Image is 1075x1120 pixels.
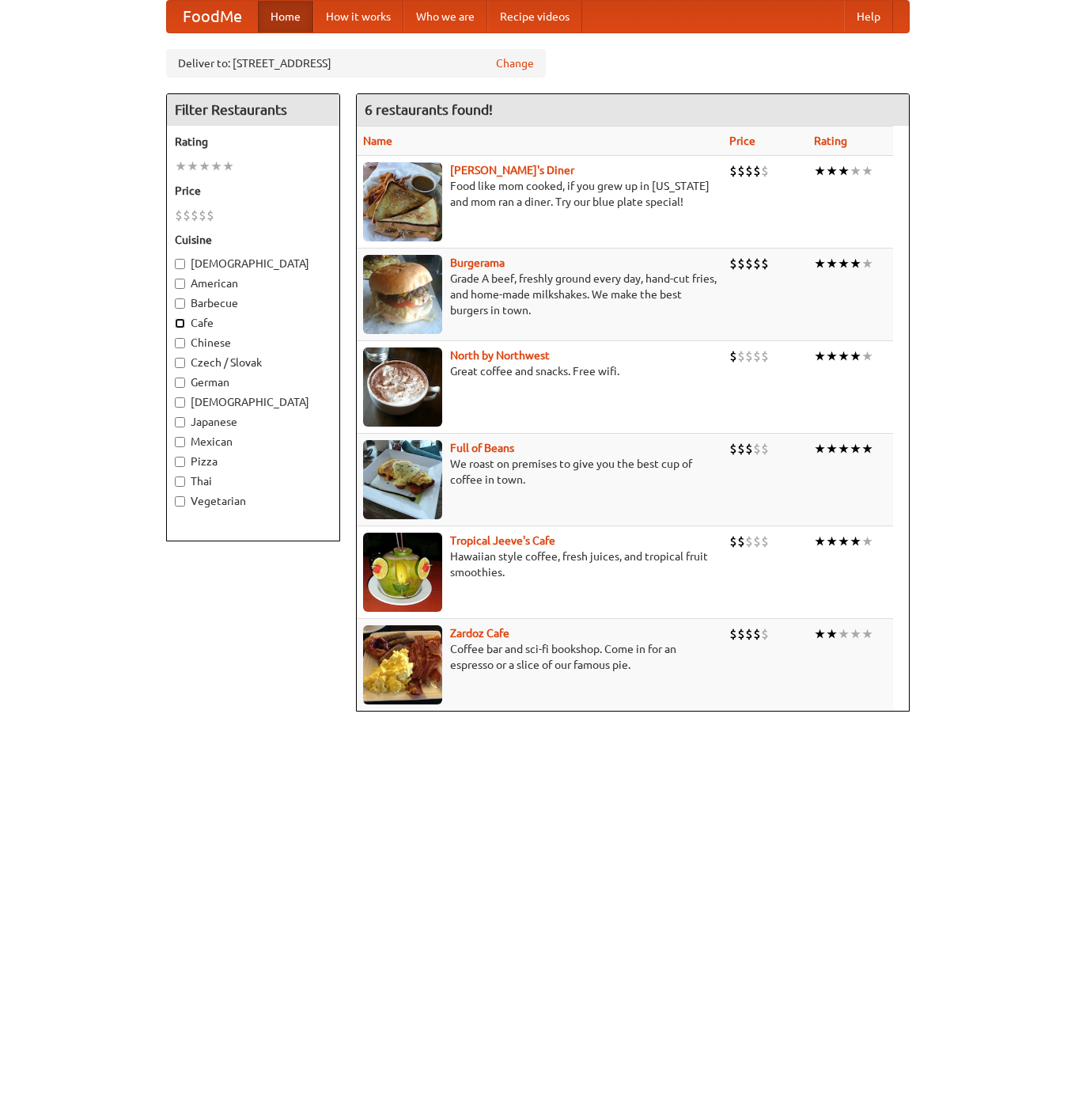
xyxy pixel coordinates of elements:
[826,440,838,457] li: ★
[753,625,761,643] li: $
[175,355,331,370] label: Czech / Slovak
[729,135,755,147] a: Price
[191,207,199,224] li: $
[199,207,206,224] li: $
[365,102,493,117] ng-pluralize: 6 restaurants found!
[450,164,574,177] a: [PERSON_NAME]'s Diner
[745,533,753,550] li: $
[761,347,769,365] li: $
[761,162,769,180] li: $
[175,232,331,248] h5: Cuisine
[737,533,745,550] li: $
[729,625,737,643] li: $
[175,476,185,487] input: Thai
[850,255,861,272] li: ★
[761,533,769,550] li: $
[175,394,331,410] label: [DEMOGRAPHIC_DATA]
[187,158,199,175] li: ★
[363,456,717,488] p: We roast on premises to give you the best cup of coffee in town.
[729,255,737,272] li: $
[826,347,838,365] li: ★
[753,440,761,457] li: $
[166,49,546,78] div: Deliver to: [STREET_ADDRESS]
[729,533,737,550] li: $
[363,162,442,241] img: sallys.jpg
[175,183,331,199] h5: Price
[745,347,753,365] li: $
[814,440,826,457] li: ★
[761,255,769,272] li: $
[826,255,838,272] li: ★
[175,397,185,408] input: [DEMOGRAPHIC_DATA]
[175,414,331,430] label: Japanese
[175,207,183,224] li: $
[753,533,761,550] li: $
[826,533,838,550] li: ★
[496,55,534,71] a: Change
[838,533,850,550] li: ★
[175,275,331,291] label: American
[729,347,737,365] li: $
[363,625,442,704] img: zardoz.jpg
[737,625,745,643] li: $
[861,440,873,457] li: ★
[729,440,737,457] li: $
[175,496,185,507] input: Vegetarian
[175,158,187,175] li: ★
[844,1,893,32] a: Help
[175,338,185,348] input: Chinese
[850,162,861,180] li: ★
[753,162,761,180] li: $
[838,440,850,457] li: ★
[363,440,442,519] img: beans.jpg
[838,625,850,643] li: ★
[753,255,761,272] li: $
[737,255,745,272] li: $
[450,349,550,362] a: North by Northwest
[450,627,509,640] a: Zardoz Cafe
[175,473,331,489] label: Thai
[814,533,826,550] li: ★
[814,625,826,643] li: ★
[363,347,442,427] img: north.jpg
[826,162,838,180] li: ★
[175,259,185,269] input: [DEMOGRAPHIC_DATA]
[403,1,487,32] a: Who we are
[861,533,873,550] li: ★
[175,454,331,469] label: Pizza
[175,358,185,368] input: Czech / Slovak
[363,363,717,379] p: Great coffee and snacks. Free wifi.
[737,347,745,365] li: $
[450,534,555,547] a: Tropical Jeeve's Cafe
[175,335,331,351] label: Chinese
[814,255,826,272] li: ★
[363,533,442,612] img: jeeves.jpg
[761,625,769,643] li: $
[814,135,847,147] a: Rating
[175,434,331,450] label: Mexican
[814,162,826,180] li: ★
[363,549,717,580] p: Hawaiian style coffee, fresh juices, and tropical fruit smoothies.
[861,255,873,272] li: ★
[175,295,331,311] label: Barbecue
[210,158,222,175] li: ★
[729,162,737,180] li: $
[745,162,753,180] li: $
[167,94,339,126] h4: Filter Restaurants
[258,1,313,32] a: Home
[175,279,185,289] input: American
[450,442,514,454] a: Full of Beans
[814,347,826,365] li: ★
[450,256,505,269] a: Burgerama
[861,625,873,643] li: ★
[850,440,861,457] li: ★
[850,533,861,550] li: ★
[199,158,210,175] li: ★
[175,256,331,271] label: [DEMOGRAPHIC_DATA]
[753,347,761,365] li: $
